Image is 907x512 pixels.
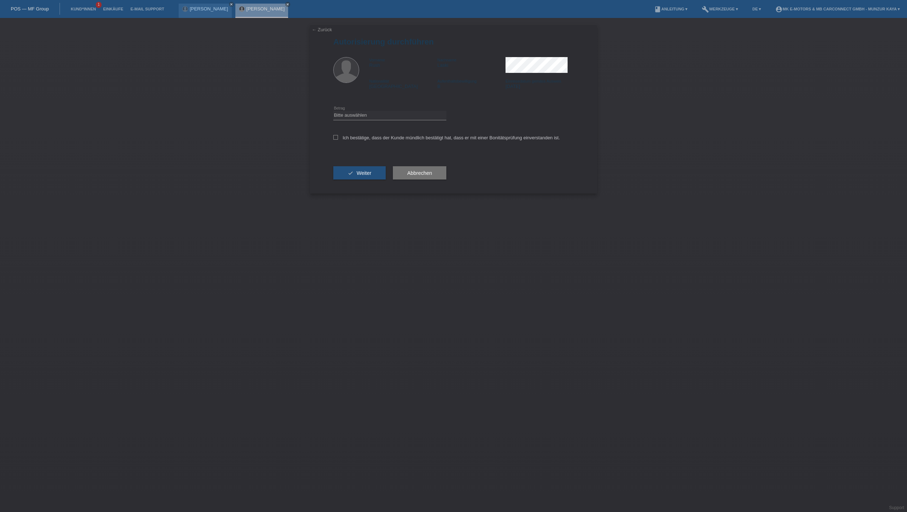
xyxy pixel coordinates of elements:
div: Laski [437,57,506,68]
a: close [229,2,234,7]
label: Ich bestätige, dass der Kunde mündlich bestätigt hat, dass er mit einer Bonitätsprüfung einversta... [333,135,560,140]
div: [DATE] [506,78,574,89]
i: build [702,6,709,13]
a: Kund*innen [67,7,99,11]
span: Weiter [357,170,371,176]
span: Aufenthaltsbewilligung [437,79,476,83]
div: Rush [369,57,437,68]
i: book [654,6,661,13]
div: B [437,78,506,89]
a: bookAnleitung ▾ [650,7,691,11]
a: [PERSON_NAME] [246,6,285,11]
a: E-Mail Support [127,7,168,11]
a: Einkäufe [99,7,127,11]
i: check [348,170,353,176]
a: DE ▾ [749,7,765,11]
a: Support [889,505,904,510]
a: ← Zurück [312,27,332,32]
h1: Autorisierung durchführen [333,37,574,46]
button: Abbrechen [393,166,446,180]
button: check Weiter [333,166,386,180]
i: close [286,3,290,6]
a: buildWerkzeuge ▾ [698,7,742,11]
span: Vorname [369,58,385,62]
a: account_circleMK E-MOTORS & MB CarConnect GmbH - Munzur Kaya ▾ [772,7,903,11]
span: 1 [96,2,102,8]
div: [GEOGRAPHIC_DATA] [369,78,437,89]
span: Einreisedatum gemäss Ausweis [506,79,561,83]
span: Nachname [437,58,456,62]
a: [PERSON_NAME] [190,6,228,11]
i: account_circle [775,6,783,13]
i: close [230,3,233,6]
a: POS — MF Group [11,6,49,11]
span: Nationalität [369,79,389,83]
a: close [285,2,290,7]
span: Abbrechen [407,170,432,176]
